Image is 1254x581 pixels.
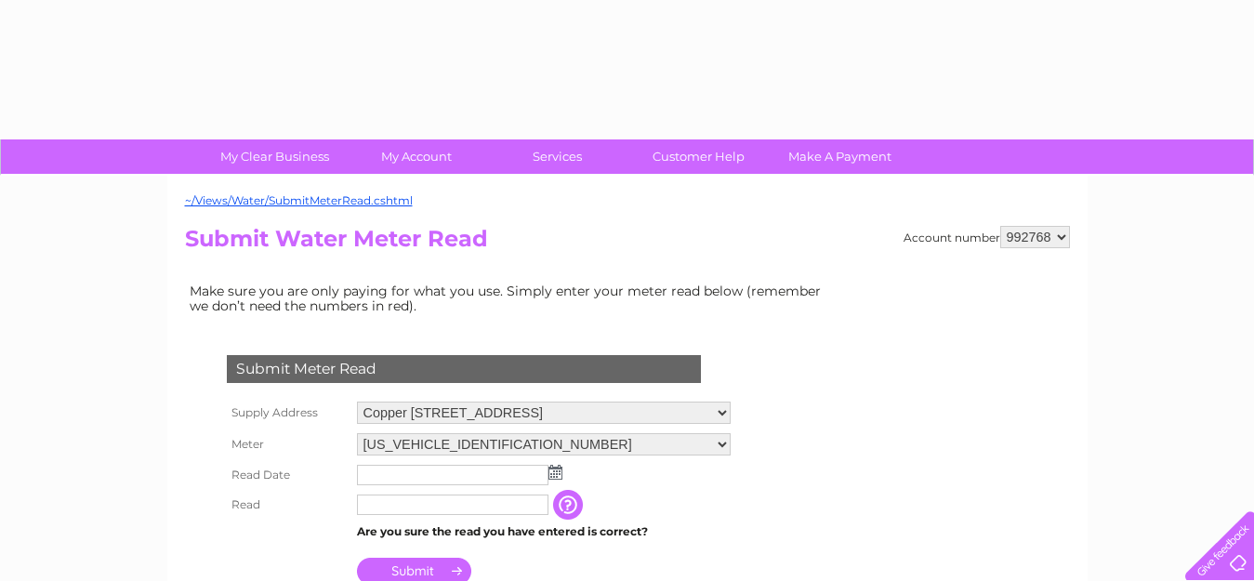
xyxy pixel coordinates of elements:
a: Make A Payment [763,139,917,174]
th: Supply Address [222,397,352,429]
h2: Submit Water Meter Read [185,226,1070,261]
input: Information [553,490,587,520]
div: Account number [904,226,1070,248]
div: Submit Meter Read [227,355,701,383]
img: ... [548,465,562,480]
a: Customer Help [622,139,775,174]
td: Make sure you are only paying for what you use. Simply enter your meter read below (remember we d... [185,279,836,318]
a: My Account [339,139,493,174]
a: My Clear Business [198,139,351,174]
th: Read [222,490,352,520]
th: Meter [222,429,352,460]
th: Read Date [222,460,352,490]
a: Services [481,139,634,174]
a: ~/Views/Water/SubmitMeterRead.cshtml [185,193,413,207]
td: Are you sure the read you have entered is correct? [352,520,735,544]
